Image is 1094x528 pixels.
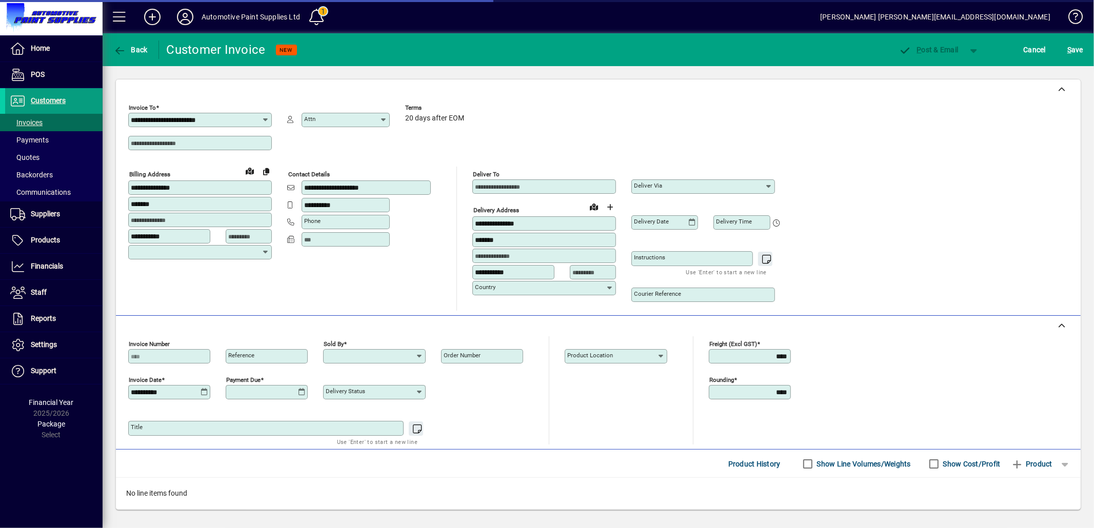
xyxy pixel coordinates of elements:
span: Reports [31,314,56,322]
mat-label: Country [475,283,495,291]
mat-label: Payment due [226,376,261,383]
button: Copy to Delivery address [258,163,274,179]
button: Post & Email [894,40,964,59]
button: Cancel [1021,40,1049,59]
span: Cancel [1024,42,1046,58]
span: Customers [31,96,66,105]
div: Customer Invoice [167,42,266,58]
span: NEW [280,47,293,53]
a: Support [5,358,103,384]
mat-label: Title [131,423,143,431]
a: Quotes [5,149,103,166]
button: Back [111,40,150,59]
mat-label: Delivery date [634,218,669,225]
a: View on map [586,198,602,215]
span: ost & Email [899,46,959,54]
mat-label: Delivery time [716,218,752,225]
button: Profile [169,8,202,26]
span: Financial Year [29,398,74,407]
a: Communications [5,184,103,201]
a: View on map [242,163,258,179]
span: Home [31,44,50,52]
a: Invoices [5,114,103,131]
a: Staff [5,280,103,306]
button: Save [1065,40,1086,59]
button: Add [136,8,169,26]
a: Knowledge Base [1061,2,1081,35]
span: 20 days after EOM [405,114,464,123]
mat-label: Sold by [324,340,344,348]
mat-label: Deliver To [473,171,500,178]
app-page-header-button: Back [103,40,159,59]
span: Support [31,367,56,375]
button: Choose address [602,199,619,215]
div: [PERSON_NAME] [PERSON_NAME][EMAIL_ADDRESS][DOMAIN_NAME] [820,9,1050,25]
mat-label: Product location [567,352,613,359]
mat-label: Attn [304,115,315,123]
mat-hint: Use 'Enter' to start a new line [686,266,767,278]
label: Show Line Volumes/Weights [815,459,911,469]
mat-label: Phone [304,217,321,225]
mat-label: Deliver via [634,182,662,189]
mat-label: Rounding [709,376,734,383]
mat-label: Order number [444,352,481,359]
a: POS [5,62,103,88]
span: POS [31,70,45,78]
span: Terms [405,105,467,111]
a: Backorders [5,166,103,184]
mat-hint: Use 'Enter' to start a new line [337,436,417,448]
mat-label: Invoice To [129,104,156,111]
span: Products [31,236,60,244]
span: Product [1011,456,1052,472]
span: Staff [31,288,47,296]
span: ave [1067,42,1083,58]
span: S [1067,46,1071,54]
span: Backorders [10,171,53,179]
span: Invoices [10,118,43,127]
a: Products [5,228,103,253]
a: Payments [5,131,103,149]
a: Reports [5,306,103,332]
a: Home [5,36,103,62]
mat-label: Freight (excl GST) [709,340,757,348]
a: Financials [5,254,103,279]
label: Show Cost/Profit [941,459,1001,469]
span: Payments [10,136,49,144]
mat-label: Reference [228,352,254,359]
span: Financials [31,262,63,270]
span: P [917,46,922,54]
div: No line items found [116,478,1081,509]
div: Automotive Paint Supplies Ltd [202,9,300,25]
span: Product History [728,456,781,472]
mat-label: Instructions [634,254,665,261]
span: Settings [31,340,57,349]
span: Suppliers [31,210,60,218]
span: Package [37,420,65,428]
mat-label: Courier Reference [634,290,681,297]
mat-label: Invoice date [129,376,162,383]
span: Quotes [10,153,39,161]
mat-label: Invoice number [129,340,170,348]
span: Back [113,46,148,54]
a: Suppliers [5,201,103,227]
mat-label: Delivery status [326,388,365,395]
a: Settings [5,332,103,358]
span: Communications [10,188,71,196]
button: Product [1006,455,1058,473]
button: Product History [724,455,785,473]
